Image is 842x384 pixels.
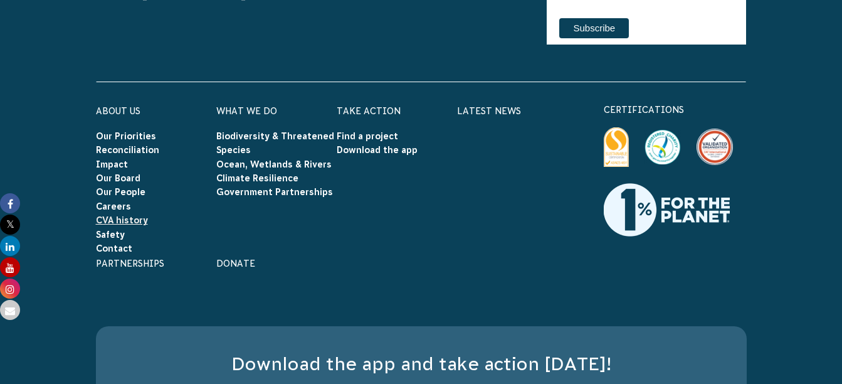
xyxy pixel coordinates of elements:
a: Find a project [337,131,398,141]
a: About Us [96,106,140,116]
a: Download the app [337,145,418,155]
a: Government Partnerships [216,187,333,197]
a: Our People [96,187,145,197]
a: Partnerships [96,259,164,269]
a: CVA history [96,215,148,225]
a: Ocean, Wetlands & Rivers [216,159,332,169]
a: Safety [96,230,125,240]
a: Our Priorities [96,131,156,141]
a: Impact [96,159,128,169]
p: certifications [604,102,747,117]
a: Careers [96,201,131,211]
a: What We Do [216,106,277,116]
a: Contact [96,243,132,253]
h3: Download the app and take action [DATE]! [121,351,722,377]
a: Donate [216,259,255,269]
a: Latest News [457,106,521,116]
a: Our Board [96,173,140,183]
a: Biodiversity & Threatened Species [216,131,334,155]
input: Subscribe [559,18,629,38]
a: Take Action [337,106,401,116]
a: Reconciliation [96,145,159,155]
a: Climate Resilience [216,173,298,183]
